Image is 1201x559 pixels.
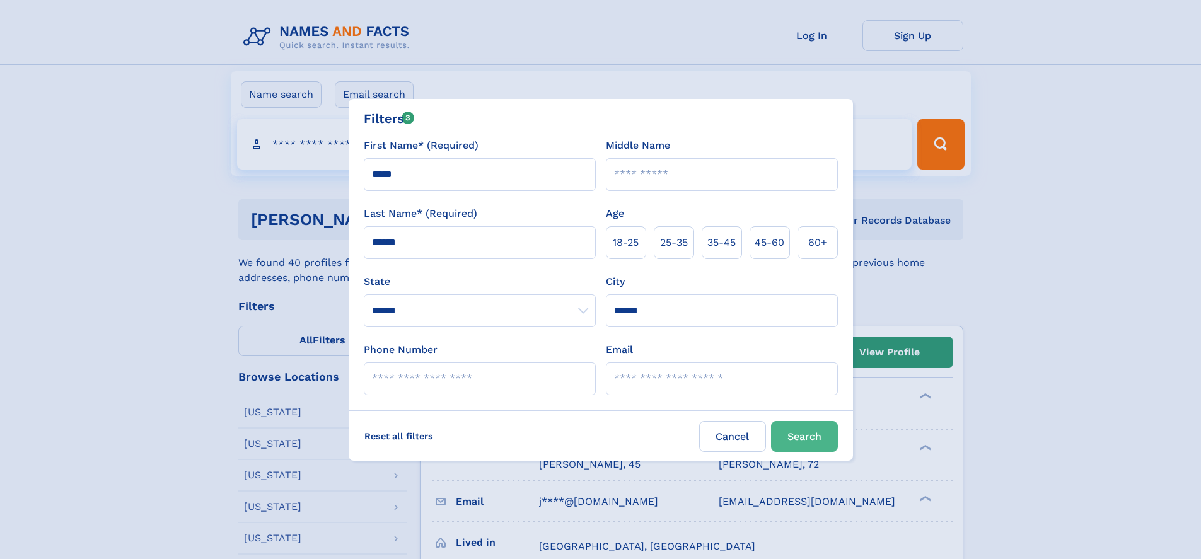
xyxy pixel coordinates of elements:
[699,421,766,452] label: Cancel
[606,274,625,289] label: City
[755,235,784,250] span: 45‑60
[364,342,438,357] label: Phone Number
[364,109,415,128] div: Filters
[707,235,736,250] span: 35‑45
[771,421,838,452] button: Search
[606,206,624,221] label: Age
[808,235,827,250] span: 60+
[356,421,441,451] label: Reset all filters
[660,235,688,250] span: 25‑35
[606,342,633,357] label: Email
[606,138,670,153] label: Middle Name
[364,138,479,153] label: First Name* (Required)
[364,206,477,221] label: Last Name* (Required)
[613,235,639,250] span: 18‑25
[364,274,596,289] label: State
